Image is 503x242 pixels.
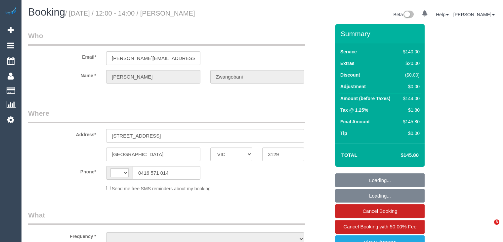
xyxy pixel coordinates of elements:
[28,210,305,225] legend: What
[65,10,195,17] small: / [DATE] / 12:00 - 14:00 / [PERSON_NAME]
[133,166,200,180] input: Phone*
[23,129,101,138] label: Address*
[262,148,304,161] input: Post Code*
[400,83,420,90] div: $0.00
[436,12,449,17] a: Help
[403,11,414,19] img: New interface
[23,51,101,60] label: Email*
[400,95,420,102] div: $144.00
[481,219,496,235] iframe: Intercom live chat
[210,70,305,84] input: Last Name*
[453,12,495,17] a: [PERSON_NAME]
[28,108,305,123] legend: Where
[106,70,200,84] input: First Name*
[106,51,200,65] input: Email*
[106,148,200,161] input: Suburb*
[400,130,420,137] div: $0.00
[400,60,420,67] div: $20.00
[400,107,420,113] div: $1.80
[394,12,414,17] a: Beta
[381,152,419,158] h4: $145.80
[340,72,360,78] label: Discount
[340,95,390,102] label: Amount (before Taxes)
[340,130,347,137] label: Tip
[28,6,65,18] span: Booking
[341,152,357,158] strong: Total
[4,7,17,16] img: Automaid Logo
[112,186,211,191] span: Send me free SMS reminders about my booking
[400,118,420,125] div: $145.80
[400,72,420,78] div: ($0.00)
[341,30,421,37] h3: Summary
[340,83,366,90] label: Adjustment
[340,48,357,55] label: Service
[23,70,101,79] label: Name *
[340,118,370,125] label: Final Amount
[344,224,417,229] span: Cancel Booking with 50.00% Fee
[23,231,101,240] label: Frequency *
[335,220,425,234] a: Cancel Booking with 50.00% Fee
[340,107,368,113] label: Tax @ 1.25%
[335,204,425,218] a: Cancel Booking
[400,48,420,55] div: $140.00
[28,31,305,46] legend: Who
[494,219,499,225] span: 3
[23,166,101,175] label: Phone*
[340,60,355,67] label: Extras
